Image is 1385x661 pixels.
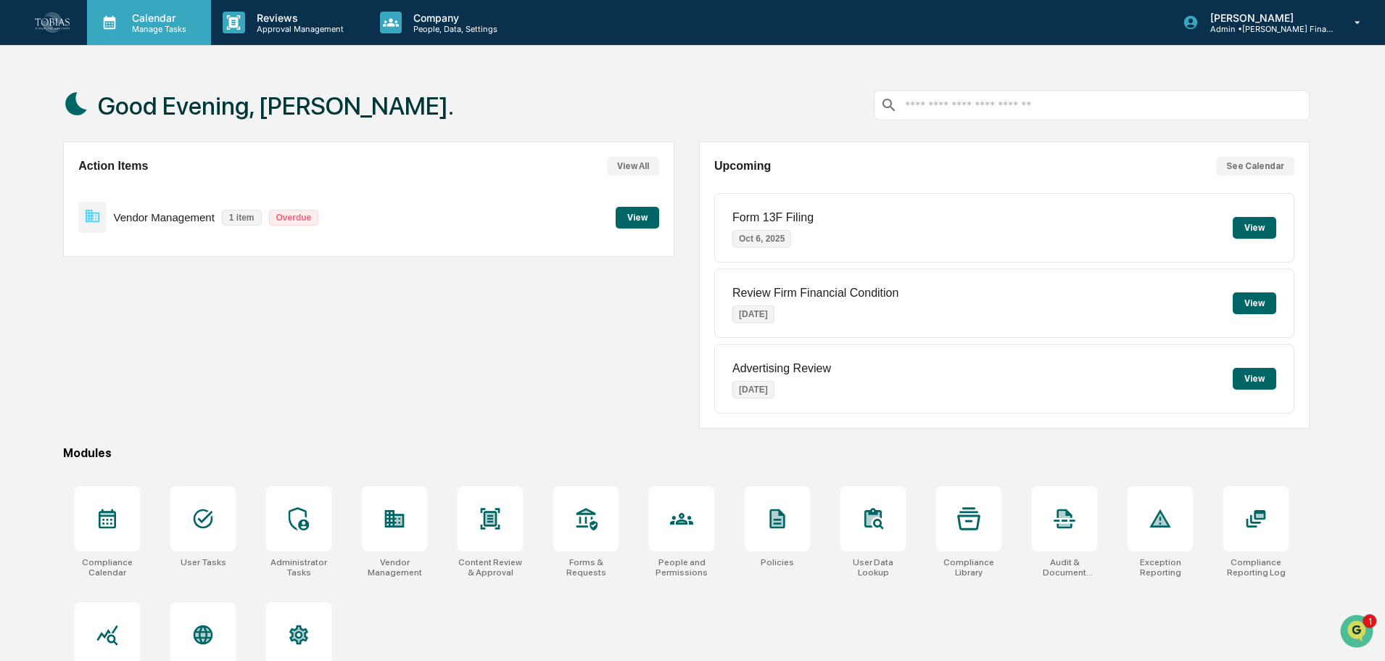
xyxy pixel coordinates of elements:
a: 🔎Data Lookup [9,319,97,345]
div: We're offline, we'll be back soon [65,126,205,137]
button: View All [607,157,659,176]
div: 🖐️ [15,298,26,310]
img: 1746055101610-c473b297-6a78-478c-a979-82029cc54cd1 [15,111,41,137]
div: 🗄️ [105,298,117,310]
button: Start new chat [247,115,264,133]
p: People, Data, Settings [402,24,505,34]
a: 🖐️Preclearance [9,291,99,317]
p: Advertising Review [732,362,831,375]
a: View [616,210,659,223]
span: [PERSON_NAME] [45,197,117,209]
img: logo [35,12,70,32]
span: Pylon [144,360,175,371]
span: • [120,237,125,248]
span: Attestations [120,297,180,311]
button: View [616,207,659,229]
img: Jack Rasmussen [15,223,38,246]
div: Exception Reporting [1128,557,1193,578]
span: [PERSON_NAME] [45,237,117,248]
span: 45 seconds ago [128,197,197,209]
p: [PERSON_NAME] [1199,12,1334,24]
span: [DATE] [128,237,158,248]
div: User Tasks [181,557,226,567]
p: Company [402,12,505,24]
div: Past conversations [15,161,97,173]
span: Data Lookup [29,324,91,339]
p: Reviews [245,12,351,24]
a: Powered byPylon [102,359,175,371]
button: See Calendar [1216,157,1294,176]
p: Approval Management [245,24,351,34]
div: Vendor Management [362,557,427,578]
p: Oct 6, 2025 [732,230,791,247]
img: Edgar Collado [15,184,38,207]
div: Content Review & Approval [458,557,523,578]
div: Start new chat [65,111,238,126]
p: Admin • [PERSON_NAME] Financial Advisors [1199,24,1334,34]
p: How can we help? [15,30,264,54]
div: Administrator Tasks [266,557,331,578]
span: Preclearance [29,297,94,311]
p: [DATE] [732,381,774,398]
img: 1746055101610-c473b297-6a78-478c-a979-82029cc54cd1 [29,237,41,249]
p: Vendor Management [114,211,215,223]
button: View [1233,368,1276,390]
button: See all [225,158,264,176]
p: 1 item [222,210,262,226]
p: [DATE] [732,305,774,323]
div: Compliance Calendar [75,557,140,578]
div: Modules [63,446,1310,460]
img: 8933085812038_c878075ebb4cc5468115_72.jpg [30,111,57,137]
div: Audit & Document Logs [1032,557,1097,578]
p: Form 13F Filing [732,211,814,224]
div: 🔎 [15,326,26,337]
p: Review Firm Financial Condition [732,287,898,300]
div: Forms & Requests [553,557,619,578]
p: Overdue [269,210,319,226]
span: • [120,197,125,209]
div: People and Permissions [649,557,714,578]
iframe: Open customer support [1339,613,1378,652]
button: View [1233,292,1276,314]
h2: Upcoming [714,160,771,173]
div: Compliance Library [936,557,1001,578]
h1: Good Evening, [PERSON_NAME]. [98,91,454,120]
p: Calendar [120,12,194,24]
div: Policies [761,557,794,567]
a: 🗄️Attestations [99,291,186,317]
div: Compliance Reporting Log [1223,557,1289,578]
p: Manage Tasks [120,24,194,34]
button: View [1233,217,1276,239]
h2: Action Items [78,160,148,173]
div: User Data Lookup [840,557,906,578]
